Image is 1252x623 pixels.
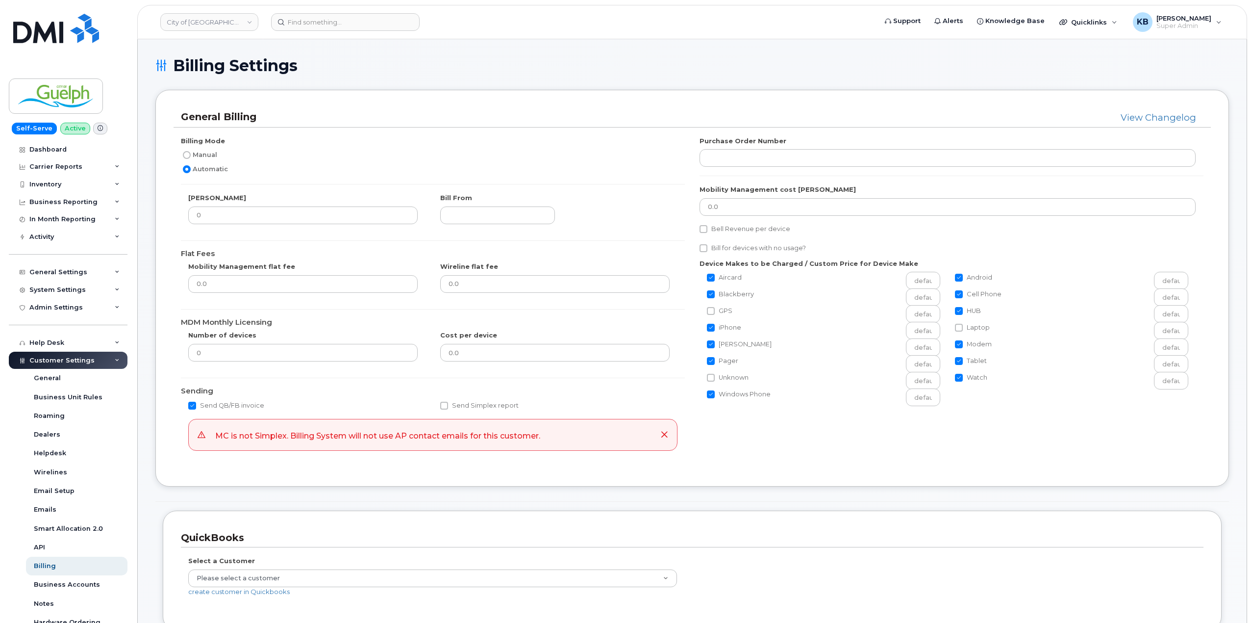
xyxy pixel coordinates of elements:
[700,136,786,146] label: Purchase Order Number
[181,250,685,258] h4: Flat Fees
[955,274,963,282] input: Android
[183,151,191,159] input: Manual
[440,402,448,410] input: Send Simplex report
[955,338,992,350] label: Modem
[181,163,228,175] label: Automatic
[707,389,771,400] label: Windows Phone
[955,372,987,384] label: Watch
[955,290,963,298] input: Cell Phone
[215,428,540,442] div: MC is not Simplex. Billing System will not use AP contact emails for this customer.
[181,531,1196,545] h3: QuickBooks
[955,272,992,284] label: Android
[707,305,732,317] label: GPS
[906,288,940,306] input: Blackberry
[707,322,741,334] label: iPhone
[707,338,772,350] label: [PERSON_NAME]
[955,305,981,317] label: HUB
[700,242,806,254] label: Bill for devices with no usage?
[1154,288,1188,306] input: Cell Phone
[906,372,940,389] input: Unknown
[707,372,749,384] label: Unknown
[707,355,738,367] label: Pager
[700,223,790,235] label: Bell Revenue per device
[707,324,715,332] input: iPhone
[906,322,940,339] input: iPhone
[188,400,264,412] label: Send QB/FB invoice
[955,324,963,332] input: Laptop
[955,288,1002,300] label: Cell Phone
[906,338,940,356] input: [PERSON_NAME]
[1154,272,1188,289] input: Android
[906,355,940,373] input: Pager
[183,165,191,173] input: Automatic
[707,272,742,284] label: Aircard
[700,244,707,252] input: Bill for devices with no usage?
[188,331,256,340] label: Number of devices
[440,400,519,412] label: Send Simplex report
[188,556,255,566] label: Select a Customer
[181,387,685,395] h4: Sending
[707,340,715,348] input: [PERSON_NAME]
[1154,355,1188,373] input: Tablet
[707,290,715,298] input: Blackberry
[955,307,963,315] input: HUB
[707,307,715,315] input: GPS
[707,374,715,382] input: Unknown
[707,390,715,398] input: Windows Phone
[188,193,246,203] label: [PERSON_NAME]
[440,262,498,271] label: Wireline flat fee
[1121,112,1196,123] a: View Changelog
[955,340,963,348] input: Modem
[700,185,856,194] label: Mobility Management cost [PERSON_NAME]
[181,318,685,327] h4: MDM Monthly Licensing
[188,588,290,596] a: create customer in Quickbooks
[188,262,295,271] label: Mobility Management flat fee
[955,357,963,365] input: Tablet
[1154,338,1188,356] input: Modem
[181,136,225,146] label: Billing Mode
[707,357,715,365] input: Pager
[700,259,918,268] label: Device Makes to be Charged / Custom Price for Device Make
[955,374,963,382] input: Watch
[1154,305,1188,323] input: HUB
[1154,372,1188,389] input: Watch
[181,149,217,161] label: Manual
[955,355,987,367] label: Tablet
[906,389,940,406] input: Windows Phone
[707,288,754,300] label: Blackberry
[955,322,990,334] label: Laptop
[906,272,940,289] input: Aircard
[440,331,497,340] label: Cost per device
[188,402,196,410] input: Send QB/FB invoice
[906,305,940,323] input: GPS
[155,57,1229,74] h1: Billing Settings
[1154,322,1188,339] input: Laptop
[440,193,472,203] label: Bill From
[707,274,715,282] input: Aircard
[700,225,707,233] input: Bell Revenue per device
[181,110,767,124] h3: General Billing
